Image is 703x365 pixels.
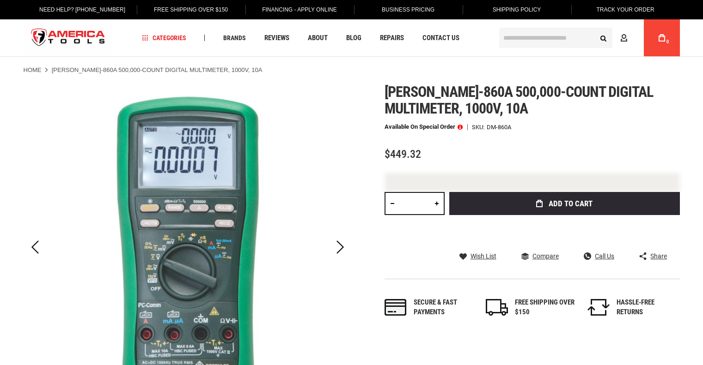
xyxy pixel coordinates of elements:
[584,252,614,260] a: Call Us
[24,66,42,74] a: Home
[304,32,332,44] a: About
[617,298,677,317] div: HASSLE-FREE RETURNS
[264,35,289,42] span: Reviews
[595,29,612,47] button: Search
[385,299,407,316] img: payments
[138,32,190,44] a: Categories
[549,200,593,208] span: Add to Cart
[308,35,328,42] span: About
[385,148,421,161] span: $449.32
[223,35,246,41] span: Brands
[376,32,408,44] a: Repairs
[471,253,496,259] span: Wish List
[653,19,671,56] a: 0
[260,32,293,44] a: Reviews
[342,32,366,44] a: Blog
[587,299,610,316] img: returns
[493,6,541,13] span: Shipping Policy
[385,83,654,117] span: [PERSON_NAME]-860a 500,000-count digital multimeter, 1000v, 10a
[142,35,186,41] span: Categories
[346,35,361,42] span: Blog
[472,124,487,130] strong: SKU
[515,298,575,317] div: FREE SHIPPING OVER $150
[418,32,464,44] a: Contact Us
[385,124,463,130] p: Available on Special Order
[650,253,667,259] span: Share
[422,35,459,42] span: Contact Us
[486,299,508,316] img: shipping
[24,21,113,55] a: store logo
[521,252,559,260] a: Compare
[24,21,113,55] img: America Tools
[532,253,559,259] span: Compare
[219,32,250,44] a: Brands
[380,35,404,42] span: Repairs
[595,253,614,259] span: Call Us
[414,298,474,317] div: Secure & fast payments
[666,39,669,44] span: 0
[459,252,496,260] a: Wish List
[449,192,680,215] button: Add to Cart
[52,66,263,73] strong: [PERSON_NAME]-860A 500,000-COUNT DIGITAL MULTIMETER, 1000V, 10A
[487,124,511,130] div: DM-860A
